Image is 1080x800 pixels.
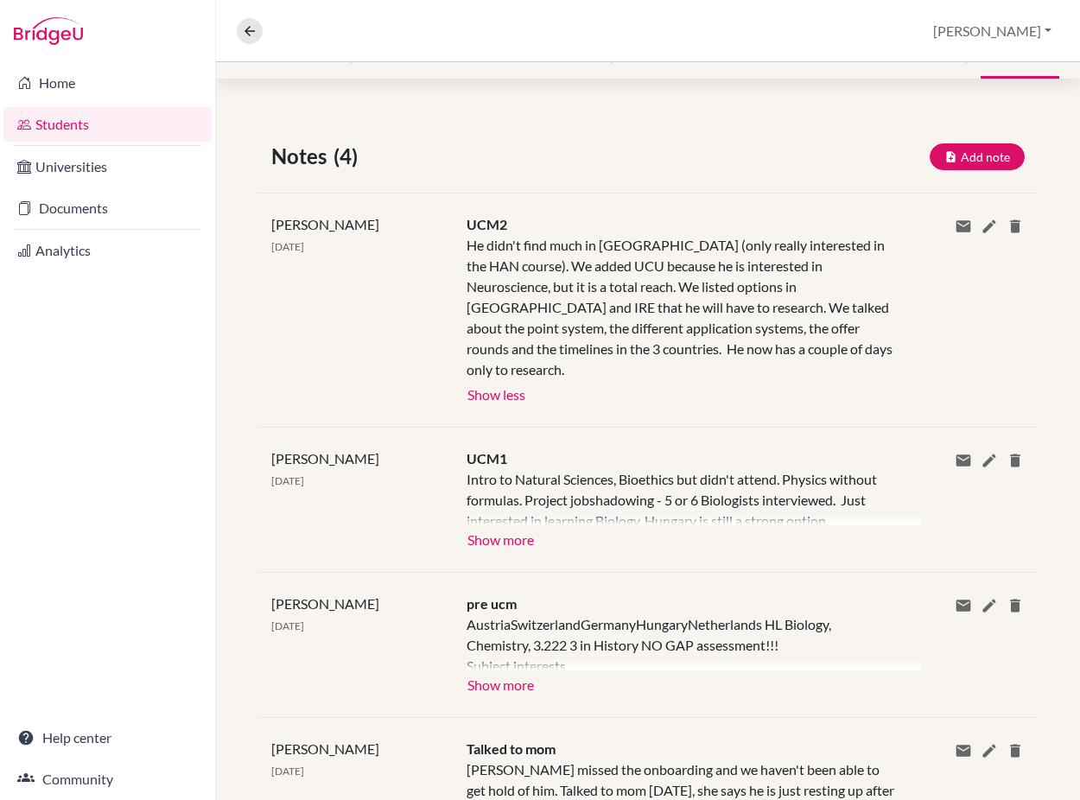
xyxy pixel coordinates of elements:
button: [PERSON_NAME] [925,15,1059,48]
a: Analytics [3,233,212,268]
button: Show more [467,670,535,696]
span: [PERSON_NAME] [271,740,379,757]
span: [PERSON_NAME] [271,450,379,467]
div: AustriaSwitzerlandGermanyHungaryNetherlands HL Biology, Chemistry, 3.222 3 in History NO GAP asse... [467,614,895,670]
span: [PERSON_NAME] [271,216,379,232]
div: He didn't find much in [GEOGRAPHIC_DATA] (only really interested in the HAN course). We added UCU... [467,235,895,380]
a: Help center [3,721,212,755]
button: Show less [467,380,526,406]
button: Add note [930,143,1025,170]
a: Community [3,762,212,797]
span: [DATE] [271,765,304,778]
span: (4) [334,141,365,172]
span: [PERSON_NAME] [271,595,379,612]
a: Students [3,107,212,142]
span: [DATE] [271,474,304,487]
img: Bridge-U [14,17,83,45]
span: [DATE] [271,240,304,253]
span: Notes [271,141,334,172]
span: Talked to mom [467,740,556,757]
span: UCM2 [467,216,507,232]
a: Universities [3,149,212,184]
span: pre ucm [467,595,517,612]
div: Intro to Natural Sciences, Bioethics but didn't attend. Physics without formulas. Project jobshad... [467,469,895,525]
a: Home [3,66,212,100]
span: [DATE] [271,619,304,632]
span: UCM1 [467,450,507,467]
a: Documents [3,191,212,225]
button: Show more [467,525,535,551]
